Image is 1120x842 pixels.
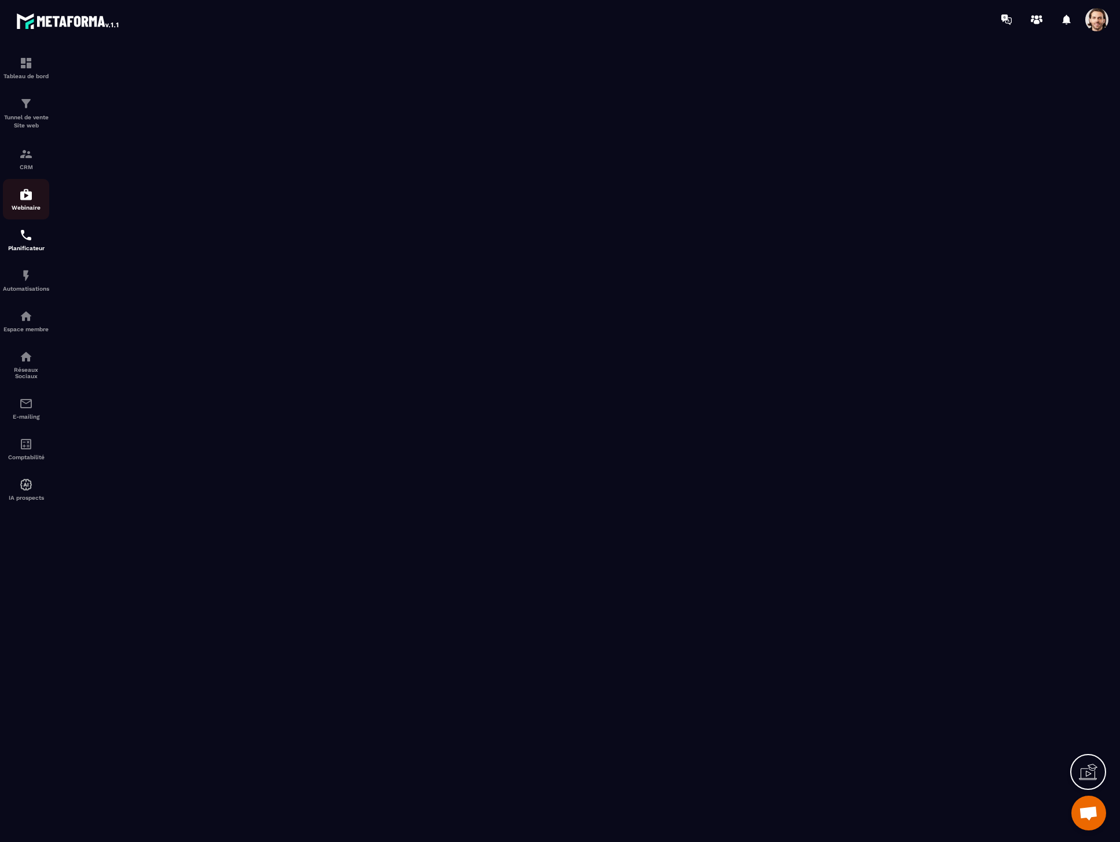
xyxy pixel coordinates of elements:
[3,138,49,179] a: formationformationCRM
[3,47,49,88] a: formationformationTableau de bord
[19,147,33,161] img: formation
[19,97,33,111] img: formation
[3,301,49,341] a: automationsautomationsEspace membre
[19,269,33,283] img: automations
[3,367,49,379] p: Réseaux Sociaux
[3,454,49,460] p: Comptabilité
[19,56,33,70] img: formation
[3,429,49,469] a: accountantaccountantComptabilité
[3,114,49,130] p: Tunnel de vente Site web
[19,397,33,411] img: email
[3,204,49,211] p: Webinaire
[3,219,49,260] a: schedulerschedulerPlanificateur
[3,413,49,420] p: E-mailing
[3,88,49,138] a: formationformationTunnel de vente Site web
[3,326,49,332] p: Espace membre
[19,228,33,242] img: scheduler
[19,309,33,323] img: automations
[19,188,33,202] img: automations
[3,73,49,79] p: Tableau de bord
[3,285,49,292] p: Automatisations
[3,164,49,170] p: CRM
[1071,796,1106,830] div: Open chat
[16,10,120,31] img: logo
[19,478,33,492] img: automations
[3,341,49,388] a: social-networksocial-networkRéseaux Sociaux
[3,260,49,301] a: automationsautomationsAutomatisations
[3,179,49,219] a: automationsautomationsWebinaire
[19,350,33,364] img: social-network
[3,388,49,429] a: emailemailE-mailing
[19,437,33,451] img: accountant
[3,495,49,501] p: IA prospects
[3,245,49,251] p: Planificateur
